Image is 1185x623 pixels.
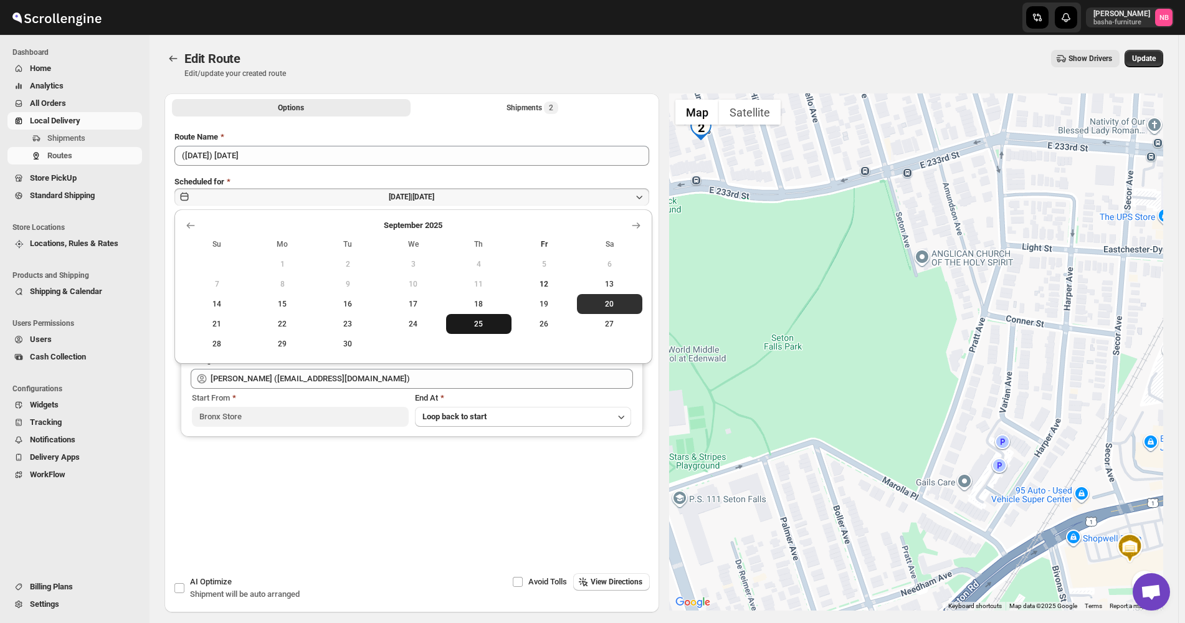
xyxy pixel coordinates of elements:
button: Map camera controls [1132,571,1157,596]
button: Sunday September 7 2025 [184,274,250,294]
span: Widgets [30,400,59,409]
button: Monday September 15 2025 [250,294,315,314]
span: 19 [516,299,572,309]
span: Options [278,103,304,113]
input: Eg: Bengaluru Route [174,146,649,166]
th: Thursday [446,234,512,254]
button: Sunday September 28 2025 [184,334,250,354]
button: Tuesday September 30 2025 [315,334,381,354]
span: Avoid Tolls [528,577,567,586]
span: Locations, Rules & Rates [30,239,118,248]
span: 1 [255,259,310,269]
span: 21 [189,319,245,329]
button: WorkFlow [7,466,142,483]
span: 26 [516,319,572,329]
button: Cash Collection [7,348,142,366]
span: Fr [516,239,572,249]
button: Friday September 5 2025 [512,254,577,274]
button: Home [7,60,142,77]
span: AI Optimize [190,577,232,586]
span: 24 [386,319,441,329]
button: Wednesday September 10 2025 [381,274,446,294]
button: Delivery Apps [7,449,142,466]
span: 17 [386,299,441,309]
button: Saturday September 13 2025 [577,274,642,294]
div: All Route Options [164,121,659,531]
span: Loop back to start [422,412,487,421]
span: Dashboard [12,47,143,57]
button: Friday September 19 2025 [512,294,577,314]
img: Google [672,594,713,611]
button: Tuesday September 2 2025 [315,254,381,274]
button: View Directions [573,573,650,591]
span: We [386,239,441,249]
button: Show next month, October 2025 [627,217,645,234]
button: Shipping & Calendar [7,283,142,300]
input: Search assignee [211,369,633,389]
span: 7 [189,279,245,289]
button: Show street map [675,100,719,125]
button: Saturday September 20 2025 [577,294,642,314]
button: Tuesday September 9 2025 [315,274,381,294]
span: 30 [320,339,376,349]
span: Nael Basha [1155,9,1173,26]
span: Local Delivery [30,116,80,125]
button: Users [7,331,142,348]
th: Monday [250,234,315,254]
span: Store Locations [12,222,143,232]
span: Shipment will be auto arranged [190,589,300,599]
span: 16 [320,299,376,309]
span: Tu [320,239,376,249]
span: 12 [516,279,572,289]
button: Wednesday September 3 2025 [381,254,446,274]
p: [PERSON_NAME] [1093,9,1150,19]
span: Route Name [174,132,218,141]
span: 20 [582,299,637,309]
span: 28 [189,339,245,349]
button: Routes [7,147,142,164]
button: Show Drivers [1051,50,1120,67]
button: Locations, Rules & Rates [7,235,142,252]
div: 2 [688,115,713,140]
th: Sunday [184,234,250,254]
span: Notifications [30,435,75,444]
button: Saturday September 27 2025 [577,314,642,334]
span: 23 [320,319,376,329]
button: Friday September 26 2025 [512,314,577,334]
button: Monday September 1 2025 [250,254,315,274]
button: Loop back to start [415,407,632,427]
div: Open chat [1133,573,1170,611]
div: Shipments [507,102,558,114]
button: Analytics [7,77,142,95]
button: All Orders [7,95,142,112]
span: Home [30,64,51,73]
span: Sa [582,239,637,249]
span: 5 [516,259,572,269]
span: 3 [386,259,441,269]
span: Standard Shipping [30,191,95,200]
span: 2 [549,103,553,113]
span: Su [189,239,245,249]
span: 11 [451,279,507,289]
th: Friday [512,234,577,254]
span: Update [1132,54,1156,64]
span: 14 [189,299,245,309]
span: WorkFlow [30,470,65,479]
span: Analytics [30,81,64,90]
a: Terms (opens in new tab) [1085,602,1102,609]
button: Update [1125,50,1163,67]
button: Selected Shipments [413,99,652,117]
span: Routes [47,151,72,160]
button: Tracking [7,414,142,431]
span: 27 [582,319,637,329]
span: Users Permissions [12,318,143,328]
img: ScrollEngine [10,2,103,33]
th: Wednesday [381,234,446,254]
span: Shipping & Calendar [30,287,102,296]
button: Billing Plans [7,578,142,596]
button: [DATE]|[DATE] [174,188,649,206]
span: Store PickUp [30,173,77,183]
span: Th [451,239,507,249]
button: Monday September 22 2025 [250,314,315,334]
p: basha-furniture [1093,19,1150,26]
